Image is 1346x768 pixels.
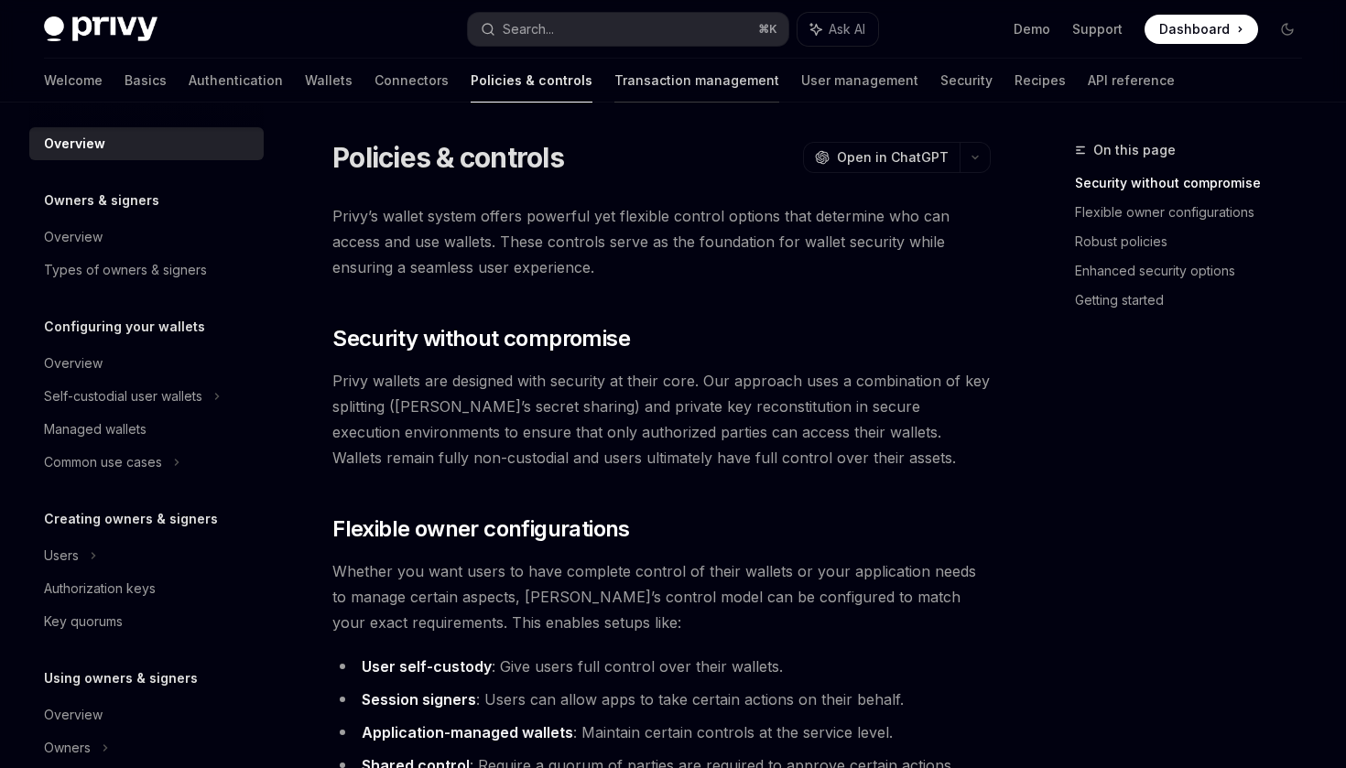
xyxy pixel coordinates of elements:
img: dark logo [44,16,157,42]
a: User management [801,59,918,103]
strong: Session signers [362,690,476,709]
div: Overview [44,226,103,248]
div: Overview [44,352,103,374]
li: : Give users full control over their wallets. [332,654,991,679]
a: API reference [1088,59,1175,103]
a: Support [1072,20,1123,38]
div: Self-custodial user wallets [44,385,202,407]
div: Common use cases [44,451,162,473]
h1: Policies & controls [332,141,564,174]
h5: Creating owners & signers [44,508,218,530]
span: Open in ChatGPT [837,148,949,167]
div: Overview [44,704,103,726]
h5: Using owners & signers [44,667,198,689]
strong: User self-custody [362,657,492,676]
span: Security without compromise [332,324,630,353]
a: Overview [29,698,264,731]
li: : Users can allow apps to take certain actions on their behalf. [332,687,991,712]
a: Policies & controls [471,59,592,103]
button: Open in ChatGPT [803,142,960,173]
li: : Maintain certain controls at the service level. [332,719,991,745]
a: Overview [29,221,264,254]
span: Flexible owner configurations [332,514,630,544]
a: Wallets [305,59,353,103]
span: On this page [1093,139,1176,161]
a: Connectors [374,59,449,103]
a: Authentication [189,59,283,103]
span: ⌘ K [758,22,777,37]
a: Types of owners & signers [29,254,264,287]
div: Overview [44,133,105,155]
span: Whether you want users to have complete control of their wallets or your application needs to man... [332,558,991,635]
a: Authorization keys [29,572,264,605]
a: Overview [29,347,264,380]
span: Ask AI [829,20,865,38]
a: Security without compromise [1075,168,1317,198]
span: Privy wallets are designed with security at their core. Our approach uses a combination of key sp... [332,368,991,471]
button: Toggle dark mode [1273,15,1302,44]
a: Demo [1014,20,1050,38]
a: Basics [125,59,167,103]
div: Owners [44,737,91,759]
div: Types of owners & signers [44,259,207,281]
h5: Owners & signers [44,189,159,211]
span: Dashboard [1159,20,1230,38]
a: Recipes [1015,59,1066,103]
button: Search...⌘K [468,13,787,46]
strong: Application-managed wallets [362,723,573,741]
div: Users [44,545,79,567]
a: Transaction management [614,59,779,103]
a: Getting started [1075,286,1317,315]
div: Search... [503,18,554,40]
a: Enhanced security options [1075,256,1317,286]
h5: Configuring your wallets [44,316,205,338]
span: Privy’s wallet system offers powerful yet flexible control options that determine who can access ... [332,203,991,280]
a: Managed wallets [29,413,264,446]
div: Authorization keys [44,578,156,600]
div: Managed wallets [44,418,147,440]
a: Overview [29,127,264,160]
a: Security [940,59,993,103]
a: Flexible owner configurations [1075,198,1317,227]
a: Dashboard [1145,15,1258,44]
div: Key quorums [44,611,123,633]
button: Ask AI [798,13,878,46]
a: Key quorums [29,605,264,638]
a: Robust policies [1075,227,1317,256]
a: Welcome [44,59,103,103]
